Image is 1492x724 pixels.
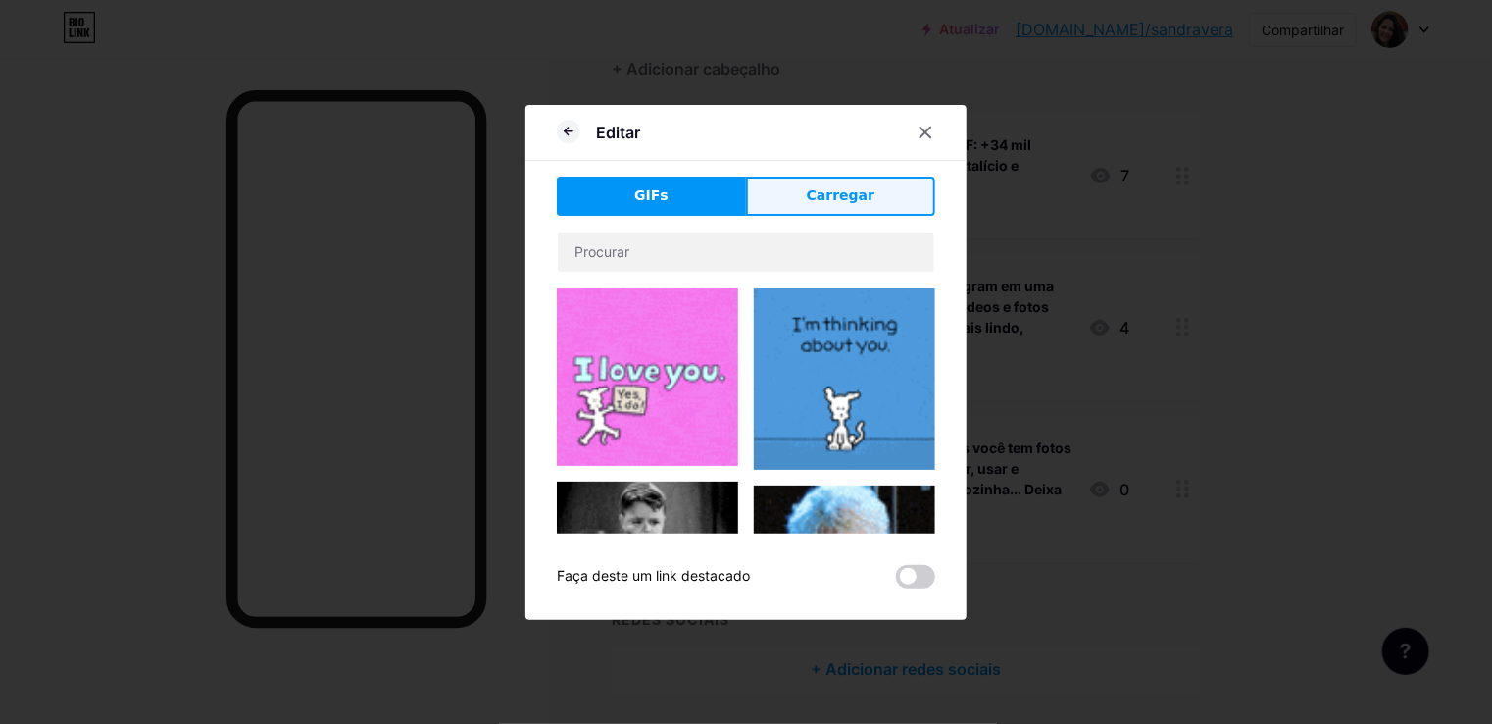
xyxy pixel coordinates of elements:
[557,567,750,584] font: Faça deste um link destacado
[807,187,874,203] font: Carregar
[754,288,935,470] img: Gihpy
[557,177,746,216] button: GIFs
[558,233,934,272] input: Procurar
[754,486,935,667] img: Gihpy
[596,123,640,142] font: Editar
[746,177,935,216] button: Carregar
[557,482,738,605] img: Gihpy
[557,288,738,466] img: Gihpy
[634,187,669,203] font: GIFs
